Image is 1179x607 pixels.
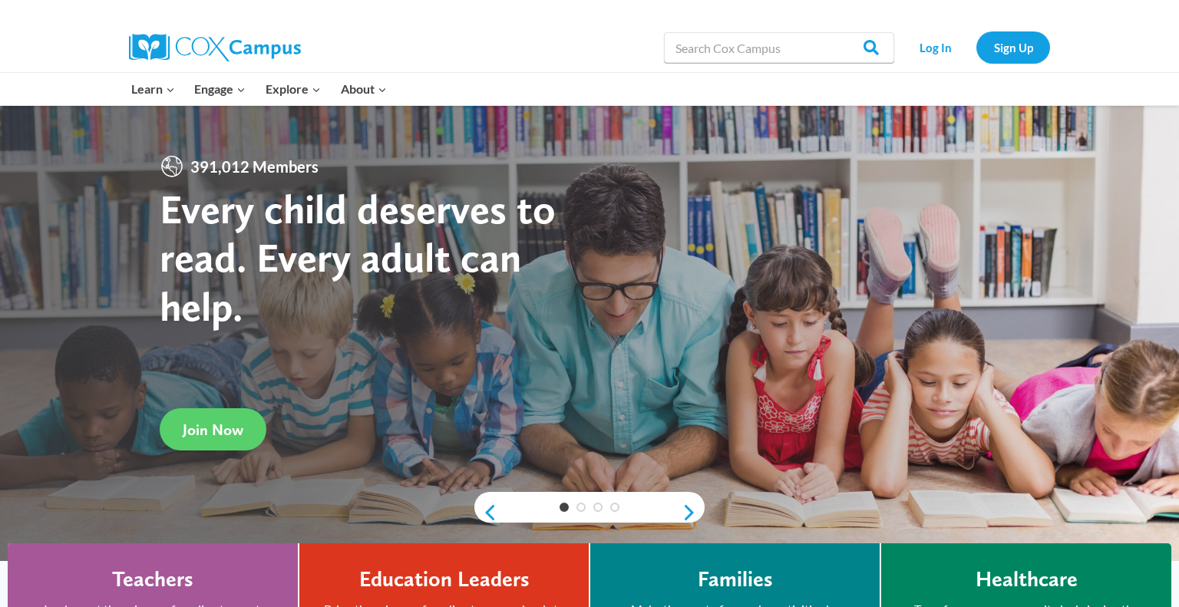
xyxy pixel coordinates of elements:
[593,503,603,512] a: 3
[902,31,969,63] a: Log In
[341,79,387,99] span: About
[902,31,1050,63] nav: Secondary Navigation
[112,566,193,592] h4: Teachers
[682,503,705,522] a: next
[121,73,396,105] nav: Primary Navigation
[610,503,619,512] a: 4
[160,184,556,331] strong: Every child deserves to read. Every adult can help.
[976,31,1050,63] a: Sign Up
[560,503,569,512] a: 1
[474,503,497,522] a: previous
[131,79,175,99] span: Learn
[698,566,773,592] h4: Families
[266,79,321,99] span: Explore
[664,32,894,63] input: Search Cox Campus
[194,79,246,99] span: Engage
[183,421,243,439] span: Join Now
[576,503,586,512] a: 2
[474,497,705,528] div: content slider buttons
[184,154,325,179] span: 391,012 Members
[976,566,1078,592] h4: Healthcare
[129,34,301,61] img: Cox Campus
[359,566,530,592] h4: Education Leaders
[160,408,266,450] a: Join Now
